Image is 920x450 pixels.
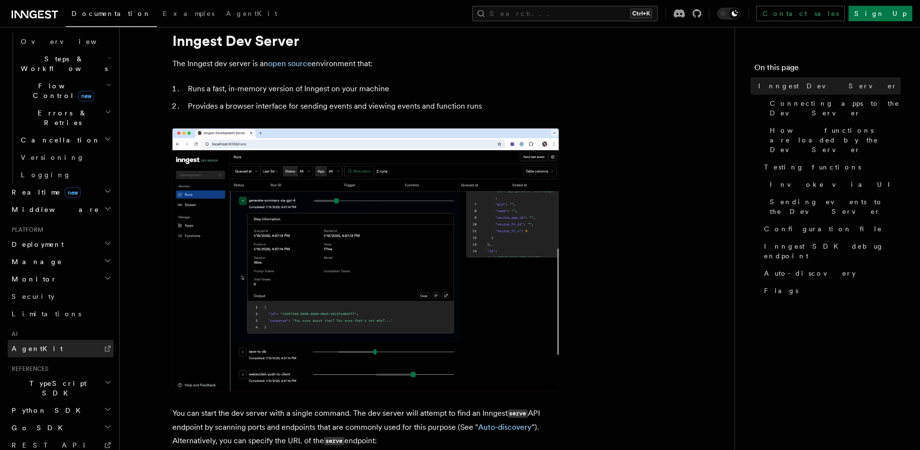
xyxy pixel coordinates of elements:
[220,3,283,26] a: AgentKit
[17,104,113,131] button: Errors & Retries
[764,286,798,295] span: Flags
[508,409,528,418] code: serve
[66,3,157,27] a: Documentation
[8,239,64,249] span: Deployment
[8,419,113,436] button: Go SDK
[8,226,43,234] span: Platform
[8,375,113,402] button: TypeScript SDK
[8,423,69,433] span: Go SDK
[630,9,652,18] kbd: Ctrl+K
[21,154,85,161] span: Versioning
[185,99,559,113] li: Provides a browser interface for sending events and viewing events and function runs
[766,95,901,122] a: Connecting apps to the Dev Server
[17,50,113,77] button: Steps & Workflows
[8,274,57,284] span: Monitor
[8,402,113,419] button: Python SDK
[766,122,901,158] a: How functions are loaded by the Dev Server
[163,10,214,17] span: Examples
[65,187,81,198] span: new
[472,6,658,21] button: Search...Ctrl+K
[764,241,901,261] span: Inngest SDK debug endpoint
[8,33,113,183] div: Inngest Functions
[764,162,861,172] span: Testing functions
[717,8,740,19] button: Toggle dark mode
[8,183,113,201] button: Realtimenew
[478,422,532,432] a: Auto-discovery
[764,268,856,278] span: Auto-discovery
[268,59,311,68] a: open source
[760,220,901,238] a: Configuration file
[764,224,882,234] span: Configuration file
[172,128,559,391] img: Dev Server Demo
[8,379,104,398] span: TypeScript SDK
[226,10,277,17] span: AgentKit
[770,197,901,216] span: Sending events to the Dev Server
[770,98,901,118] span: Connecting apps to the Dev Server
[17,135,100,145] span: Cancellation
[17,108,105,127] span: Errors & Retries
[157,3,220,26] a: Examples
[185,82,559,96] li: Runs a fast, in-memory version of Inngest on your machine
[8,288,113,305] a: Security
[17,54,108,73] span: Steps & Workflows
[17,33,113,50] a: Overview
[172,57,559,70] p: The Inngest dev server is an environment that:
[17,81,106,100] span: Flow Control
[766,176,901,193] a: Invoke via UI
[78,91,94,101] span: new
[754,62,901,77] h4: On this page
[17,166,113,183] a: Logging
[760,265,901,282] a: Auto-discovery
[8,201,113,218] button: Middleware
[324,437,344,445] code: serve
[760,282,901,299] a: Flags
[766,193,901,220] a: Sending events to the Dev Server
[8,305,113,323] a: Limitations
[172,32,559,49] h1: Inngest Dev Server
[758,81,897,91] span: Inngest Dev Server
[849,6,912,21] a: Sign Up
[8,330,18,338] span: AI
[8,406,86,415] span: Python SDK
[17,149,113,166] a: Versioning
[21,38,120,45] span: Overview
[756,6,845,21] a: Contact sales
[770,180,898,189] span: Invoke via UI
[8,365,48,373] span: References
[8,187,81,197] span: Realtime
[12,293,55,300] span: Security
[17,131,113,149] button: Cancellation
[21,171,71,179] span: Logging
[8,270,113,288] button: Monitor
[71,10,151,17] span: Documentation
[8,253,113,270] button: Manage
[8,340,113,357] a: AgentKit
[760,158,901,176] a: Testing functions
[8,236,113,253] button: Deployment
[8,257,62,267] span: Manage
[12,310,81,318] span: Limitations
[12,441,94,449] span: REST API
[760,238,901,265] a: Inngest SDK debug endpoint
[172,407,559,448] p: You can start the dev server with a single command. The dev server will attempt to find an Innges...
[770,126,901,155] span: How functions are loaded by the Dev Server
[17,77,113,104] button: Flow Controlnew
[12,345,63,352] span: AgentKit
[754,77,901,95] a: Inngest Dev Server
[8,205,99,214] span: Middleware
